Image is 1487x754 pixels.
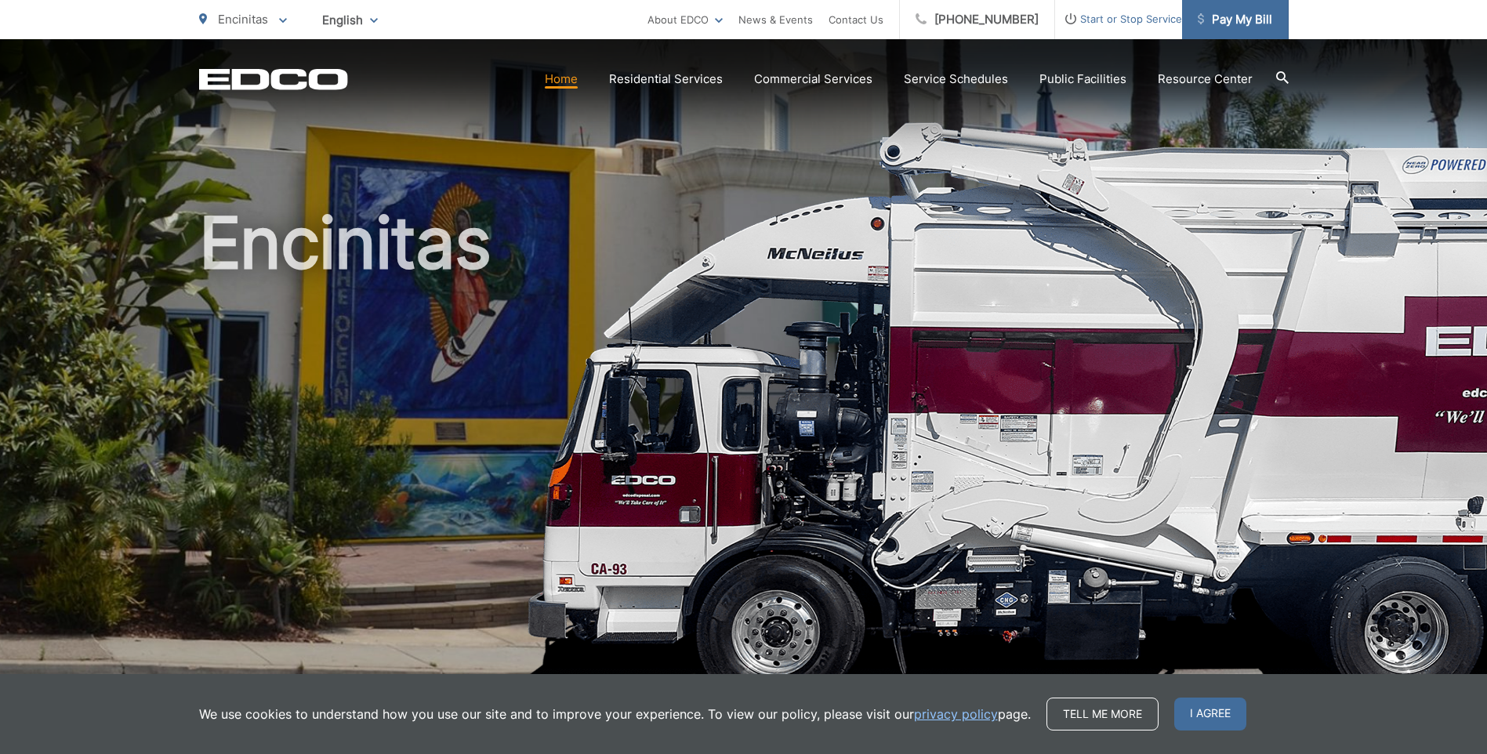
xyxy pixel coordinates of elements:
a: Tell me more [1046,698,1159,730]
span: Pay My Bill [1198,10,1272,29]
a: Resource Center [1158,70,1253,89]
a: privacy policy [914,705,998,723]
a: News & Events [738,10,813,29]
p: We use cookies to understand how you use our site and to improve your experience. To view our pol... [199,705,1031,723]
a: Residential Services [609,70,723,89]
h1: Encinitas [199,204,1289,700]
a: Home [545,70,578,89]
a: Commercial Services [754,70,872,89]
a: Public Facilities [1039,70,1126,89]
span: Encinitas [218,12,268,27]
a: Contact Us [829,10,883,29]
a: About EDCO [647,10,723,29]
a: EDCD logo. Return to the homepage. [199,68,348,90]
a: Service Schedules [904,70,1008,89]
span: English [310,6,390,34]
span: I agree [1174,698,1246,730]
